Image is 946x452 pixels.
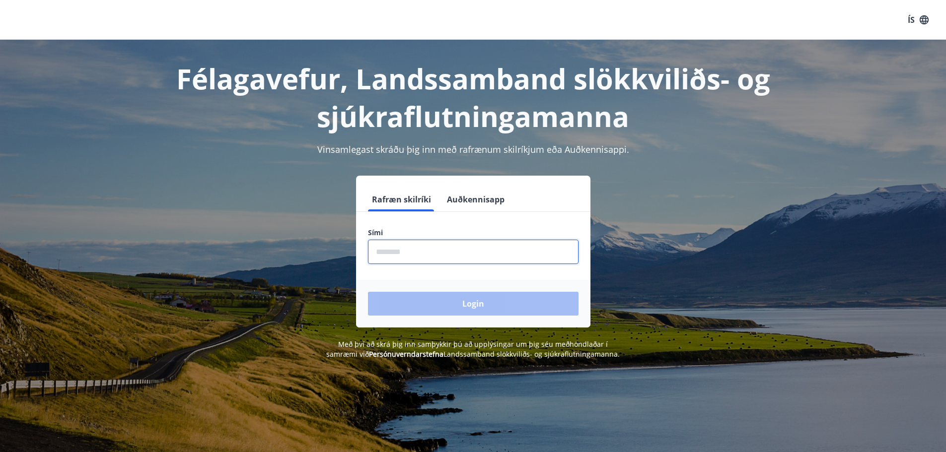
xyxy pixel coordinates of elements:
h1: Félagavefur, Landssamband slökkviliðs- og sjúkraflutningamanna [128,60,819,135]
button: ÍS [902,11,934,29]
label: Sími [368,228,579,238]
span: Vinsamlegast skráðu þig inn með rafrænum skilríkjum eða Auðkennisappi. [317,143,629,155]
button: Auðkennisapp [443,188,509,211]
span: Með því að skrá þig inn samþykkir þú að upplýsingar um þig séu meðhöndlaðar í samræmi við Landssa... [326,339,620,359]
button: Rafræn skilríki [368,188,435,211]
a: Persónuverndarstefna [369,349,443,359]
